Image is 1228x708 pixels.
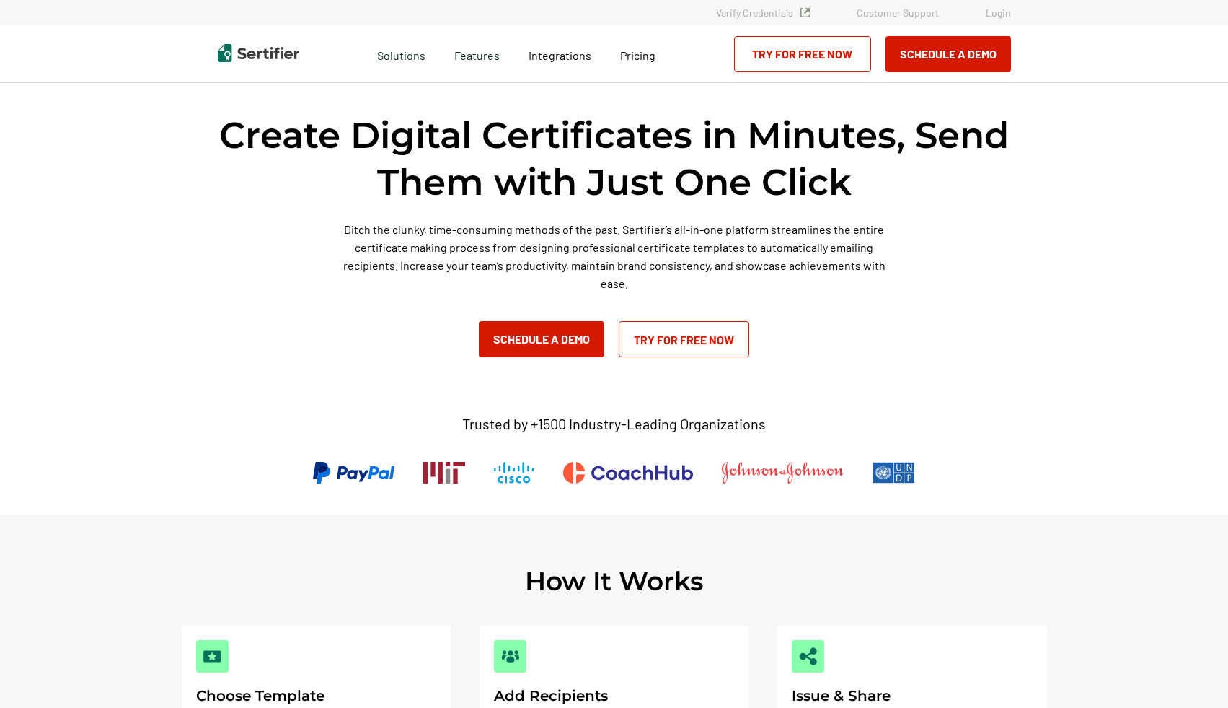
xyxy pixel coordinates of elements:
h3: Issue & Share [792,687,1032,705]
img: Johnson & Johnson [722,462,843,484]
a: Login [986,6,1011,19]
img: Sertifier | Digital Credentialing Platform [218,44,299,62]
img: Massachusetts Institute of Technology [423,462,465,484]
img: PayPal [313,462,394,484]
img: Choose Template Image [203,647,221,665]
h1: Create Digital Certificates in Minutes, Send Them with Just One Click [218,112,1011,206]
span: Pricing [620,48,655,62]
img: Cisco [494,462,534,484]
img: CoachHub [563,462,693,484]
a: Verify Credentials [716,6,810,19]
h3: Choose Template [196,687,436,705]
img: Add Recipients Image [501,647,519,665]
span: Solutions [377,45,425,63]
a: Integrations [529,45,591,63]
img: Issue & Share Image [799,647,817,665]
img: Verified [800,8,810,17]
a: Try for Free Now [619,321,749,357]
span: Features [454,45,500,63]
p: Trusted by +1500 Industry-Leading Organizations [462,415,766,433]
a: Customer Support [857,6,939,19]
a: Pricing [620,45,655,63]
span: Integrations [529,48,591,62]
h3: Add Recipients [494,687,734,705]
h2: How It Works [525,565,704,597]
a: Try for Free Now [734,36,871,72]
p: Ditch the clunky, time-consuming methods of the past. Sertifier’s all-in-one platform streamlines... [337,220,892,292]
img: UNDP [873,462,915,484]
